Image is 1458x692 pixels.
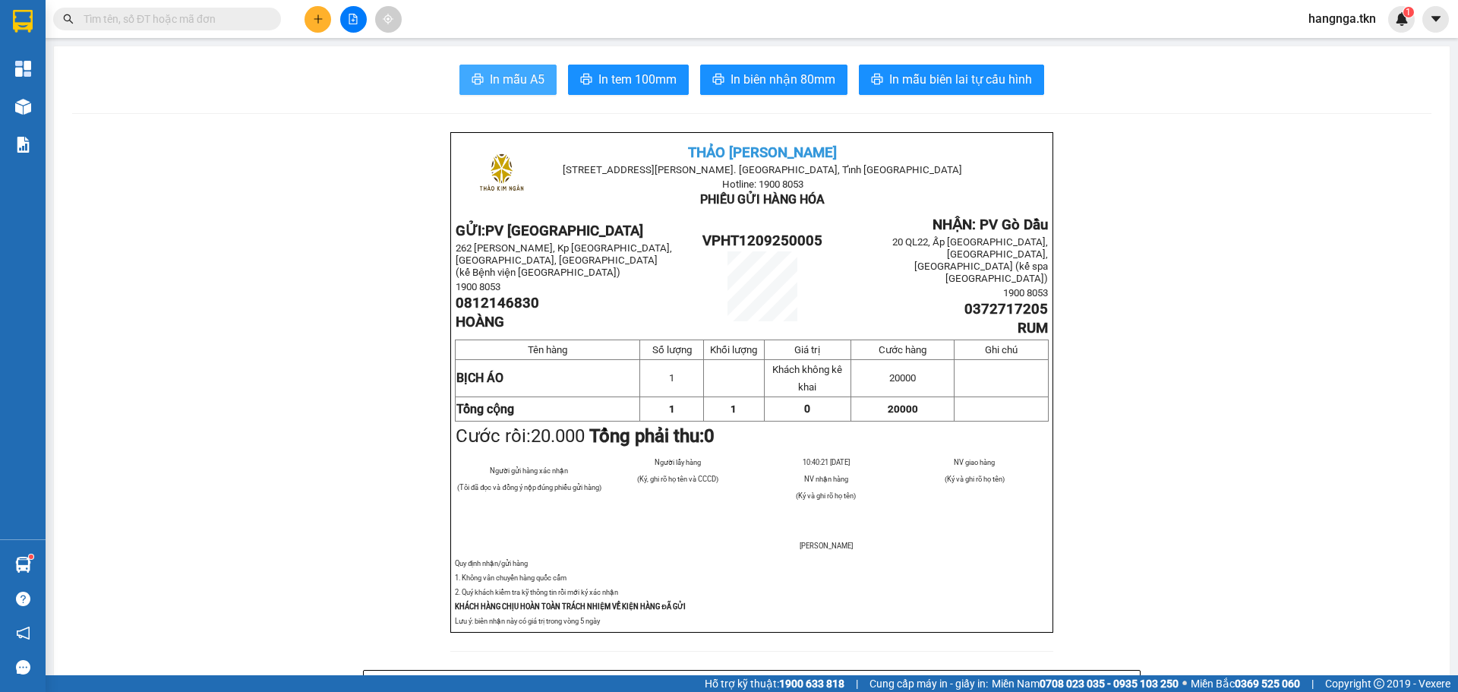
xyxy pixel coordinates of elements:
strong: Tổng cộng [456,402,514,416]
sup: 1 [29,555,33,559]
span: 20 QL22, Ấp [GEOGRAPHIC_DATA], [GEOGRAPHIC_DATA], [GEOGRAPHIC_DATA] (kế spa [GEOGRAPHIC_DATA]) [892,236,1048,284]
span: copyright [1374,678,1384,689]
button: printerIn tem 100mm [568,65,689,95]
span: 0 [704,425,715,447]
span: Giá trị [794,344,820,355]
button: printerIn biên nhận 80mm [700,65,847,95]
img: solution-icon [15,137,31,153]
span: (Ký và ghi rõ họ tên) [945,475,1005,483]
span: | [856,675,858,692]
span: NHẬN: PV Gò Dầu [933,216,1048,233]
span: BỊCH ÁO [456,371,503,385]
span: HOÀNG [456,314,504,330]
span: Miền Nam [992,675,1179,692]
span: NV giao hàng [954,458,995,466]
span: caret-down [1429,12,1443,26]
span: 20000 [888,403,918,415]
span: printer [580,73,592,87]
span: 1 [669,372,674,384]
span: question-circle [16,592,30,606]
li: [STREET_ADDRESS][PERSON_NAME]. [GEOGRAPHIC_DATA], Tỉnh [GEOGRAPHIC_DATA] [142,37,635,56]
button: printerIn mẫu A5 [459,65,557,95]
span: In mẫu biên lai tự cấu hình [889,70,1032,89]
span: 0812146830 [456,295,539,311]
span: hangnga.tkn [1296,9,1388,28]
strong: KHÁCH HÀNG CHỊU HOÀN TOÀN TRÁCH NHIỆM VỀ KIỆN HÀNG ĐÃ GỬI [455,602,686,611]
span: In tem 100mm [598,70,677,89]
span: message [16,660,30,675]
span: 1 [731,403,737,415]
span: Số lượng [652,344,692,355]
span: 1900 8053 [1003,287,1048,299]
span: In mẫu A5 [490,70,544,89]
span: 10:40:21 [DATE] [803,458,850,466]
span: 0372717205 [964,301,1048,318]
span: Miền Bắc [1191,675,1300,692]
span: file-add [348,14,358,24]
span: (Tôi đã đọc và đồng ý nộp đúng phiếu gửi hàng) [457,483,601,491]
button: plus [305,6,331,33]
img: icon-new-feature [1395,12,1409,26]
span: 20.000 [531,425,585,447]
span: Người gửi hàng xác nhận [490,466,568,475]
img: warehouse-icon [15,99,31,115]
span: Người lấy hàng [655,458,701,466]
span: NV nhận hàng [804,475,848,483]
span: Cước hàng [879,344,926,355]
span: 1900 8053 [456,281,500,292]
span: 0 [804,403,810,415]
li: Hotline: 1900 8153 [142,56,635,75]
span: 1 [1406,7,1411,17]
span: printer [712,73,724,87]
span: printer [472,73,484,87]
span: 20000 [889,372,916,384]
img: logo [464,137,539,213]
strong: 1900 633 818 [779,678,844,690]
span: 1 [669,403,675,415]
button: printerIn mẫu biên lai tự cấu hình [859,65,1044,95]
span: 2. Quý khách kiểm tra kỹ thông tin rồi mới ký xác nhận [455,588,618,596]
span: PHIẾU GỬI HÀNG HÓA [700,192,825,207]
span: PV [GEOGRAPHIC_DATA] [485,223,643,239]
span: Cung cấp máy in - giấy in: [869,675,988,692]
button: caret-down [1422,6,1449,33]
span: [PERSON_NAME] [800,542,853,550]
button: file-add [340,6,367,33]
span: Hotline: 1900 8053 [722,179,803,190]
img: warehouse-icon [15,557,31,573]
strong: 0369 525 060 [1235,678,1300,690]
img: logo.jpg [19,19,95,95]
span: Khối lượng [710,344,757,355]
span: printer [871,73,883,87]
img: logo-vxr [13,10,33,33]
span: Lưu ý: biên nhận này có giá trị trong vòng 5 ngày [455,617,600,625]
span: Tên hàng [528,344,567,355]
span: (Ký, ghi rõ họ tên và CCCD) [637,475,718,483]
span: (Ký và ghi rõ họ tên) [796,491,856,500]
span: Ghi chú [985,344,1018,355]
sup: 1 [1403,7,1414,17]
span: 1. Không vân chuyển hàng quốc cấm [455,574,566,582]
span: notification [16,626,30,640]
button: aim [375,6,402,33]
span: | [1311,675,1314,692]
span: RUM [1018,320,1048,337]
span: ⚪️ [1182,681,1187,687]
img: dashboard-icon [15,61,31,77]
span: aim [383,14,393,24]
span: In biên nhận 80mm [731,70,835,89]
span: plus [313,14,323,24]
span: 262 [PERSON_NAME], Kp [GEOGRAPHIC_DATA], [GEOGRAPHIC_DATA], [GEOGRAPHIC_DATA] (kế Bệnh viện [GEOG... [456,242,672,278]
span: VPHT1209250005 [702,232,822,249]
span: search [63,14,74,24]
b: GỬI : PV [GEOGRAPHIC_DATA] [19,110,226,161]
span: Khách không kê khai [772,364,842,393]
input: Tìm tên, số ĐT hoặc mã đơn [84,11,263,27]
span: THẢO [PERSON_NAME] [688,144,837,161]
span: Hỗ trợ kỹ thuật: [705,675,844,692]
strong: GỬI: [456,223,643,239]
span: Cước rồi: [456,425,715,447]
span: [STREET_ADDRESS][PERSON_NAME]. [GEOGRAPHIC_DATA], Tỉnh [GEOGRAPHIC_DATA] [563,164,962,175]
strong: 0708 023 035 - 0935 103 250 [1040,678,1179,690]
strong: Tổng phải thu: [589,425,715,447]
